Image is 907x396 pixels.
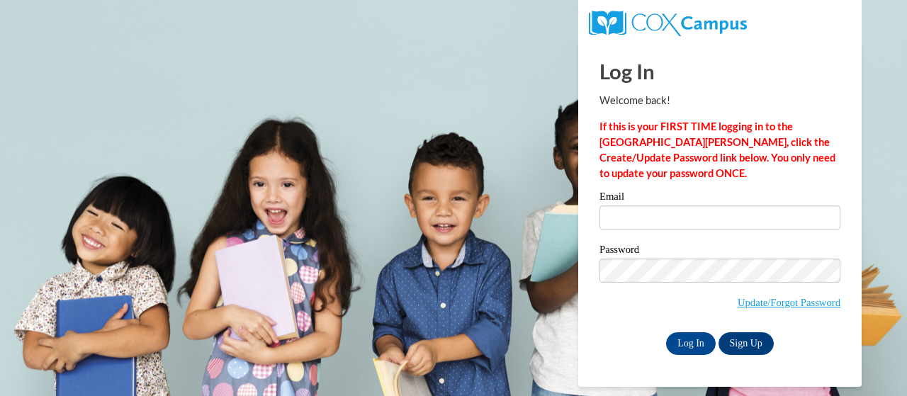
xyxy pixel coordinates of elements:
[599,93,840,108] p: Welcome back!
[589,11,747,36] img: COX Campus
[719,332,774,355] a: Sign Up
[599,191,840,205] label: Email
[599,57,840,86] h1: Log In
[738,297,840,308] a: Update/Forgot Password
[666,332,716,355] input: Log In
[589,16,747,28] a: COX Campus
[599,244,840,259] label: Password
[599,120,835,179] strong: If this is your FIRST TIME logging in to the [GEOGRAPHIC_DATA][PERSON_NAME], click the Create/Upd...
